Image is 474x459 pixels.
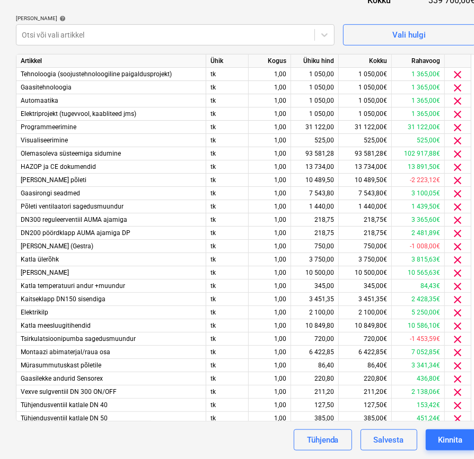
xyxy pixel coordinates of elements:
span: Põleti ventilaatori sagedusmuundur [21,203,124,210]
div: tk [206,412,249,425]
div: 1,00 [253,319,286,332]
span: clear [452,307,464,319]
div: 345,00 [295,280,334,293]
div: 1 050,00 [295,68,334,81]
div: Ühiku hind [291,55,339,68]
div: 6 422,85 [295,346,334,359]
span: Tehnoloogia (soojustehnoloogiline paigaldusprojekt) [21,70,172,78]
div: tk [206,200,249,213]
span: clear [452,68,464,81]
div: tk [206,319,249,332]
span: Gaasilekke andurid Sensorex [21,375,103,382]
div: 525,00€ [392,134,445,147]
div: 31 122,00€ [392,121,445,134]
div: Tühjenda [307,433,339,447]
span: Katla kuivakskeemiskaitse (Gestra) [21,242,93,250]
div: 1 050,00€ [339,94,392,107]
div: 31 122,00€ [339,121,392,134]
div: 7 543,80 [295,187,334,200]
div: tk [206,293,249,306]
div: 10 500,00€ [339,266,392,280]
div: tk [206,147,249,160]
div: tk [206,253,249,266]
div: tk [206,68,249,81]
div: 2 100,00 [295,306,334,319]
div: tk [206,332,249,346]
div: 1,00 [253,81,286,94]
div: 7 052,85€ [392,346,445,359]
div: 102 917,88€ [392,147,445,160]
div: 345,00€ [339,280,392,293]
div: [PERSON_NAME] [16,15,335,22]
div: 211,20 [295,385,334,399]
div: 86,40€ [339,359,392,372]
button: Salvesta [361,429,417,451]
div: tk [206,240,249,253]
div: 1 050,00 [295,107,334,121]
div: 1 050,00€ [339,81,392,94]
div: 13 734,00€ [339,160,392,174]
div: 1 050,00 [295,94,334,107]
div: tk [206,227,249,240]
div: 3 750,00€ [339,253,392,266]
div: 6 422,85€ [339,346,392,359]
span: Automaatika [21,97,58,104]
div: 1,00 [253,280,286,293]
div: 127,50€ [339,399,392,412]
div: 1,00 [253,147,286,160]
div: 1 440,00 [295,200,334,213]
span: Katla ülerõhk [21,256,59,263]
div: tk [206,94,249,107]
span: clear [452,108,464,121]
span: Elektriprojekt (tugevvool, kaabliteed jms) [21,110,136,118]
span: Elektrikilp [21,309,48,316]
span: clear [452,359,464,372]
div: tk [206,346,249,359]
div: 3 365,60€ [392,213,445,227]
div: 1 365,00€ [392,81,445,94]
span: clear [452,373,464,385]
span: clear [452,386,464,399]
div: 750,00 [295,240,334,253]
div: 1,00 [253,160,286,174]
div: 2 428,35€ [392,293,445,306]
div: 1,00 [253,227,286,240]
div: tk [206,385,249,399]
div: tk [206,359,249,372]
div: 211,20€ [339,385,392,399]
div: 1,00 [253,174,286,187]
div: 3 815,63€ [392,253,445,266]
div: tk [206,160,249,174]
div: 1,00 [253,200,286,213]
div: Kinnita [438,433,463,447]
div: 1 365,00€ [392,107,445,121]
div: 1 439,50€ [392,200,445,213]
div: 3 451,35 [295,293,334,306]
div: 1,00 [253,121,286,134]
span: clear [452,95,464,107]
div: 218,75 [295,227,334,240]
div: 3 341,34€ [392,359,445,372]
div: 84,43€ [392,280,445,293]
span: clear [452,412,464,425]
span: Gaasitehnoloogia [21,84,72,91]
div: 13 891,50€ [392,160,445,174]
div: 10 849,80€ [339,319,392,332]
div: 1,00 [253,412,286,425]
span: clear [452,82,464,94]
div: 720,00 [295,332,334,346]
span: clear [452,214,464,227]
div: 1,00 [253,332,286,346]
div: 1 050,00€ [339,107,392,121]
div: tk [206,399,249,412]
div: 127,50 [295,399,334,412]
div: Ühik [206,55,249,68]
div: Artikkel [16,55,206,68]
div: 93 581,28€ [339,147,392,160]
span: Katla meesluugitihendid [21,322,91,329]
div: 1,00 [253,68,286,81]
div: 1,00 [253,134,286,147]
span: Tühjendusventiil katlale DN 40 [21,401,108,409]
div: 1,00 [253,213,286,227]
div: 1,00 [253,107,286,121]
